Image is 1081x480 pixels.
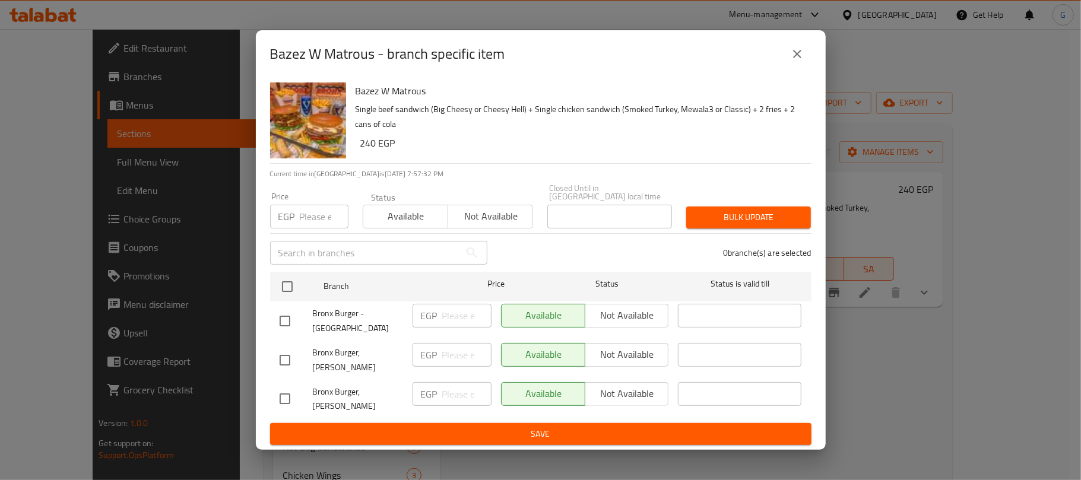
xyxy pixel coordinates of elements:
span: Status [545,276,668,291]
p: EGP [421,309,438,323]
span: Price [457,276,535,291]
button: Save [270,423,811,445]
input: Please enter price [300,205,348,228]
button: Available [363,205,448,228]
span: Bronx Burger, [PERSON_NAME] [313,384,403,414]
p: 0 branche(s) are selected [723,247,811,259]
p: Single beef sandwich (Big Cheesy or Cheesy Hell) + Single chicken sandwich (Smoked Turkey, Mewala... [356,102,802,132]
span: Bronx Burger, [PERSON_NAME] [313,345,403,375]
p: Current time in [GEOGRAPHIC_DATA] is [DATE] 7:57:32 PM [270,169,811,179]
span: Status is valid till [678,276,801,291]
input: Please enter price [442,304,492,328]
button: Bulk update [686,206,811,228]
p: EGP [421,387,438,401]
span: Save [280,427,802,441]
span: Bulk update [696,210,801,225]
span: Not available [453,208,528,225]
h2: Bazez W Matrous - branch specific item [270,44,505,63]
button: close [783,40,811,68]
span: Bronx Burger - [GEOGRAPHIC_DATA] [313,306,403,336]
img: Bazez W Matrous [270,82,346,158]
input: Search in branches [270,241,460,265]
span: Branch [324,279,447,294]
p: EGP [421,348,438,362]
span: Available [368,208,443,225]
button: Not available [448,205,533,228]
h6: Bazez W Matrous [356,82,802,99]
input: Please enter price [442,343,492,367]
input: Please enter price [442,382,492,406]
h6: 240 EGP [360,135,802,151]
p: EGP [278,209,295,224]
